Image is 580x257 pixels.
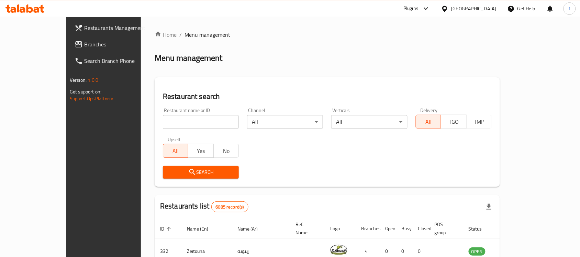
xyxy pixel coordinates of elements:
[69,20,163,36] a: Restaurants Management
[380,218,396,239] th: Open
[163,115,239,129] input: Search for restaurant name or ID..
[155,53,222,64] h2: Menu management
[168,168,233,177] span: Search
[469,225,491,233] span: Status
[163,144,188,158] button: All
[84,57,158,65] span: Search Branch Phone
[179,31,182,39] li: /
[69,53,163,69] a: Search Branch Phone
[331,115,407,129] div: All
[295,220,316,237] span: Ref. Name
[403,4,419,13] div: Plugins
[70,94,113,103] a: Support.OpsPlatform
[160,225,173,233] span: ID
[416,115,441,128] button: All
[451,5,497,12] div: [GEOGRAPHIC_DATA]
[469,248,486,256] span: OPEN
[84,24,158,32] span: Restaurants Management
[237,225,267,233] span: Name (Ar)
[444,117,464,127] span: TGO
[216,146,236,156] span: No
[569,5,570,12] span: f
[69,36,163,53] a: Branches
[187,225,217,233] span: Name (En)
[163,91,492,102] h2: Restaurant search
[155,31,500,39] nav: breadcrumb
[325,218,356,239] th: Logo
[163,166,239,179] button: Search
[356,218,380,239] th: Branches
[84,40,158,48] span: Branches
[419,117,438,127] span: All
[396,218,413,239] th: Busy
[185,31,230,39] span: Menu management
[212,204,248,210] span: 6085 record(s)
[160,201,248,212] h2: Restaurants list
[469,117,489,127] span: TMP
[155,31,177,39] a: Home
[188,144,213,158] button: Yes
[213,144,239,158] button: No
[191,146,211,156] span: Yes
[435,220,455,237] span: POS group
[421,108,438,113] label: Delivery
[413,218,429,239] th: Closed
[88,76,98,85] span: 1.0.0
[70,76,87,85] span: Version:
[441,115,466,128] button: TGO
[466,115,492,128] button: TMP
[168,137,180,142] label: Upsell
[247,115,323,129] div: All
[70,87,101,96] span: Get support on:
[469,247,486,256] div: OPEN
[481,199,497,215] div: Export file
[211,201,248,212] div: Total records count
[166,146,186,156] span: All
